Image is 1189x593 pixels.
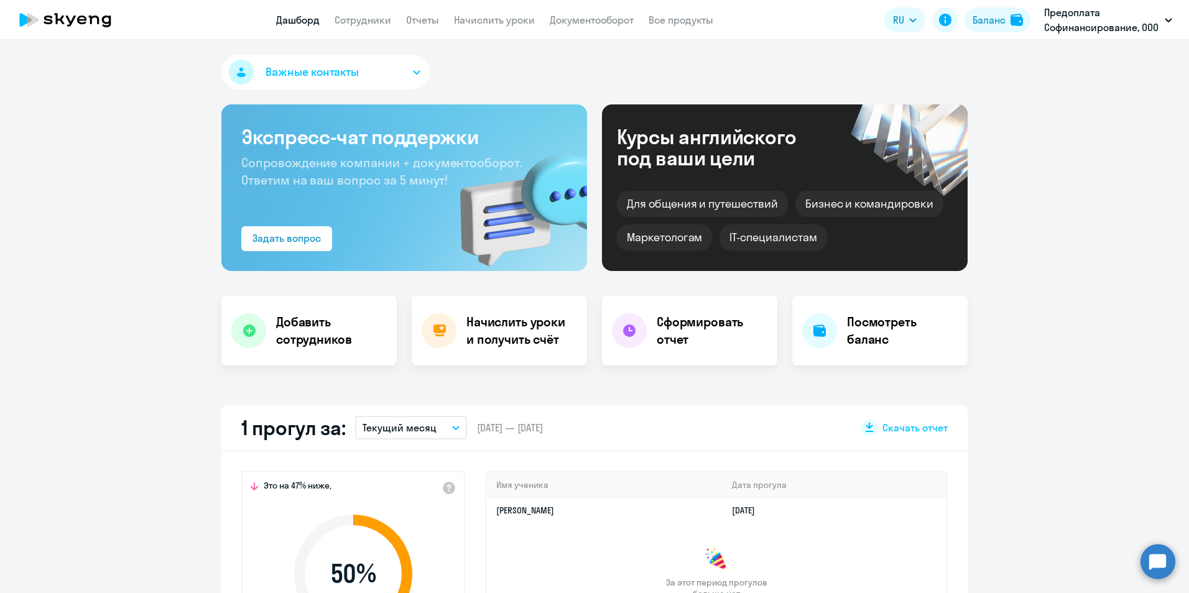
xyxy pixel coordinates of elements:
a: Документооборот [550,14,634,26]
button: RU [884,7,925,32]
img: congrats [704,547,729,572]
button: Задать вопрос [241,226,332,251]
img: bg-img [442,131,587,271]
div: Маркетологам [617,224,712,251]
th: Дата прогула [722,472,946,498]
th: Имя ученика [486,472,722,498]
div: Задать вопрос [252,231,321,246]
div: Курсы английского под ваши цели [617,126,830,168]
p: Текущий месяц [363,420,437,435]
span: [DATE] — [DATE] [477,421,543,434]
h3: Экспресс-чат поддержки [241,124,567,149]
button: Балансbalance [965,7,1030,32]
span: Сопровождение компании + документооборот. Ответим на ваш вопрос за 5 минут! [241,155,522,188]
a: Начислить уроки [454,14,535,26]
button: Важные контакты [221,55,430,90]
span: Важные контакты [266,64,359,80]
button: Предоплата Софинансирование, ООО "ХАЯТ КИМЬЯ" [1038,5,1178,35]
span: 50 % [282,559,425,589]
a: Дашборд [276,14,320,26]
span: RU [893,12,904,27]
a: Сотрудники [335,14,391,26]
h4: Добавить сотрудников [276,313,387,348]
span: Скачать отчет [882,421,948,434]
a: [DATE] [732,505,765,516]
div: Бизнес и командировки [795,191,943,217]
span: Это на 47% ниже, [264,480,331,495]
a: Отчеты [406,14,439,26]
button: Текущий месяц [355,416,467,439]
h4: Посмотреть баланс [847,313,958,348]
div: Баланс [973,12,1006,27]
a: [PERSON_NAME] [496,505,554,516]
p: Предоплата Софинансирование, ООО "ХАЯТ КИМЬЯ" [1044,5,1160,35]
h4: Сформировать отчет [657,313,767,348]
h2: 1 прогул за: [241,415,345,440]
div: Для общения и путешествий [617,191,788,217]
div: IT-специалистам [719,224,826,251]
h4: Начислить уроки и получить счёт [466,313,575,348]
img: balance [1011,14,1023,26]
a: Все продукты [649,14,713,26]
